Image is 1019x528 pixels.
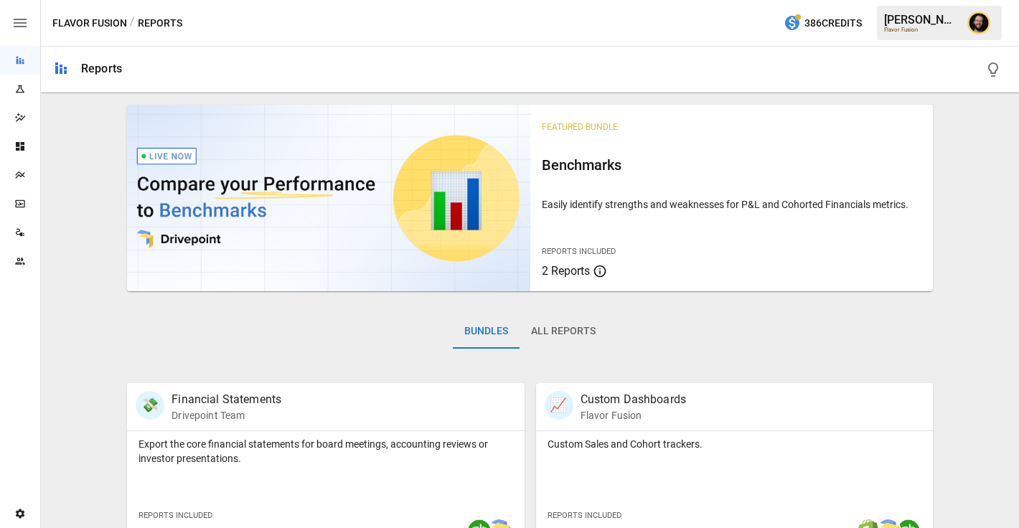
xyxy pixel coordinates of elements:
[130,14,135,32] div: /
[884,27,959,33] div: Flavor Fusion
[542,197,921,212] p: Easily identify strengths and weaknesses for P&L and Cohorted Financials metrics.
[542,247,616,256] span: Reports Included
[127,105,530,291] img: video thumbnail
[548,437,921,451] p: Custom Sales and Cohort trackers.
[884,13,959,27] div: [PERSON_NAME]
[959,3,999,43] button: Ciaran Nugent
[804,14,862,32] span: 386 Credits
[778,10,868,37] button: 386Credits
[545,391,573,420] div: 📈
[581,408,687,423] p: Flavor Fusion
[453,314,520,349] button: Bundles
[172,408,281,423] p: Drivepoint Team
[548,511,621,520] span: Reports Included
[138,511,212,520] span: Reports Included
[967,11,990,34] img: Ciaran Nugent
[138,437,512,466] p: Export the core financial statements for board meetings, accounting reviews or investor presentat...
[52,14,127,32] button: Flavor Fusion
[136,391,164,420] div: 💸
[520,314,607,349] button: All Reports
[542,154,921,176] h6: Benchmarks
[542,264,590,278] span: 2 Reports
[81,62,122,75] div: Reports
[542,122,618,132] span: Featured Bundle
[581,391,687,408] p: Custom Dashboards
[172,391,281,408] p: Financial Statements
